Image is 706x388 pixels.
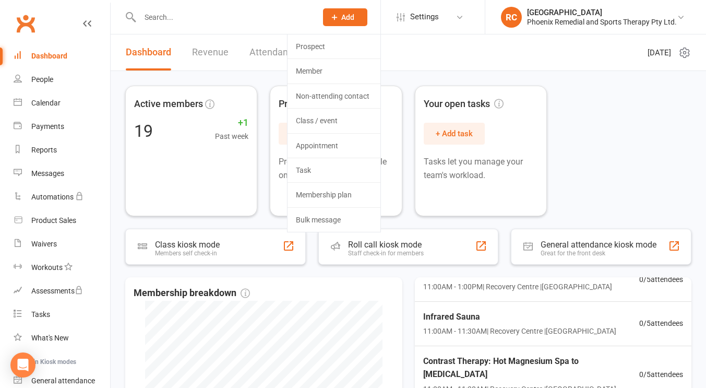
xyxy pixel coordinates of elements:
[14,232,110,256] a: Waivers
[541,240,656,250] div: General attendance kiosk mode
[279,155,393,182] p: Prospects are leads or people on a free trial.
[134,97,203,112] span: Active members
[31,216,76,225] div: Product Sales
[134,286,250,301] span: Membership breakdown
[279,123,355,145] button: + Add prospect
[288,109,380,133] a: Class / event
[31,193,74,201] div: Automations
[348,240,424,250] div: Roll call kiosk mode
[423,325,616,337] span: 11:00AM - 11:30AM | Recovery Centre | [GEOGRAPHIC_DATA]
[155,240,220,250] div: Class kiosk mode
[410,5,439,29] span: Settings
[14,115,110,138] a: Payments
[31,310,50,319] div: Tasks
[14,44,110,68] a: Dashboard
[288,34,380,58] a: Prospect
[134,123,153,139] div: 19
[288,59,380,83] a: Member
[648,46,671,59] span: [DATE]
[215,131,248,142] span: Past week
[527,8,677,17] div: [GEOGRAPHIC_DATA]
[279,97,320,112] span: Prospects
[31,287,83,295] div: Assessments
[155,250,220,257] div: Members self check-in
[14,185,110,209] a: Automations
[31,122,64,131] div: Payments
[288,158,380,182] a: Task
[14,68,110,91] a: People
[14,209,110,232] a: Product Sales
[137,10,309,25] input: Search...
[14,326,110,350] a: What's New
[639,274,683,285] span: 0 / 5 attendees
[14,279,110,303] a: Assessments
[192,34,229,70] a: Revenue
[348,250,424,257] div: Staff check-in for members
[31,75,53,84] div: People
[423,281,612,292] span: 11:00AM - 1:00PM | Recovery Centre | [GEOGRAPHIC_DATA]
[288,183,380,207] a: Membership plan
[423,355,640,381] span: Contrast Therapy: Hot Magnesium Spa to [MEDICAL_DATA]
[288,84,380,108] a: Non-attending contact
[14,162,110,185] a: Messages
[10,352,35,378] div: Open Intercom Messenger
[501,7,522,28] div: RC
[31,146,57,154] div: Reports
[14,91,110,115] a: Calendar
[31,169,64,178] div: Messages
[31,334,69,342] div: What's New
[31,263,63,272] div: Workouts
[249,34,298,70] a: Attendance
[14,303,110,326] a: Tasks
[639,318,683,329] span: 0 / 5 attendees
[288,208,380,232] a: Bulk message
[31,99,61,107] div: Calendar
[424,97,504,112] span: Your open tasks
[423,310,616,324] span: Infrared Sauna
[541,250,656,257] div: Great for the front desk
[288,134,380,158] a: Appointment
[424,155,538,182] p: Tasks let you manage your team's workload.
[13,10,39,37] a: Clubworx
[323,8,367,26] button: Add
[215,115,248,131] span: +1
[14,256,110,279] a: Workouts
[31,52,67,60] div: Dashboard
[14,138,110,162] a: Reports
[424,123,485,145] button: + Add task
[527,17,677,27] div: Phoenix Remedial and Sports Therapy Pty Ltd.
[31,240,57,248] div: Waivers
[341,13,354,21] span: Add
[126,34,171,70] a: Dashboard
[31,377,95,385] div: General attendance
[639,369,683,380] span: 0 / 5 attendees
